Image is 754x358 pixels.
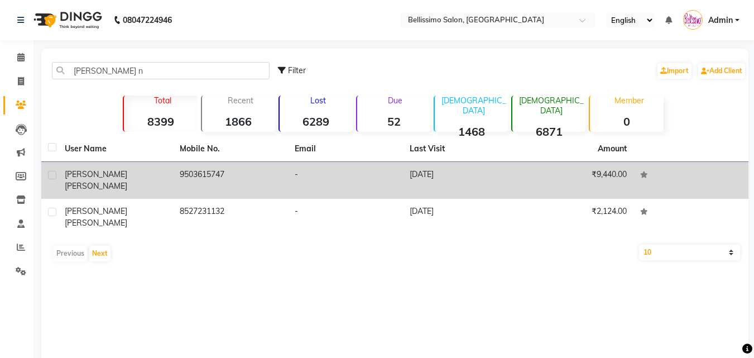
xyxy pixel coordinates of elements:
b: 08047224946 [123,4,172,36]
td: ₹2,124.00 [518,199,633,236]
strong: 8399 [124,114,197,128]
th: User Name [58,136,173,162]
span: [PERSON_NAME] [65,169,127,179]
button: Next [89,246,111,261]
p: Recent [206,96,275,106]
span: Admin [708,15,733,26]
strong: 6289 [280,114,353,128]
p: Due [359,96,430,106]
strong: 1468 [435,125,508,139]
td: 9503615747 [173,162,288,199]
img: logo [28,4,105,36]
th: Email [288,136,403,162]
strong: 0 [590,114,663,128]
td: ₹9,440.00 [518,162,633,199]
td: - [288,162,403,199]
strong: 52 [357,114,430,128]
td: [DATE] [403,162,518,199]
p: [DEMOGRAPHIC_DATA] [517,96,585,116]
p: Member [594,96,663,106]
td: - [288,199,403,236]
th: Amount [591,136,633,161]
p: [DEMOGRAPHIC_DATA] [439,96,508,116]
td: 8527231132 [173,199,288,236]
span: [PERSON_NAME] [65,181,127,191]
span: Filter [288,65,306,75]
span: [PERSON_NAME] [65,206,127,216]
input: Search by Name/Mobile/Email/Code [52,62,270,79]
p: Total [128,96,197,106]
th: Mobile No. [173,136,288,162]
a: Add Client [698,63,745,79]
span: [PERSON_NAME] [65,218,127,228]
img: Admin [683,10,703,30]
td: [DATE] [403,199,518,236]
p: Lost [284,96,353,106]
th: Last Visit [403,136,518,162]
strong: 6871 [512,125,585,139]
a: Import [657,63,691,79]
strong: 1866 [202,114,275,128]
